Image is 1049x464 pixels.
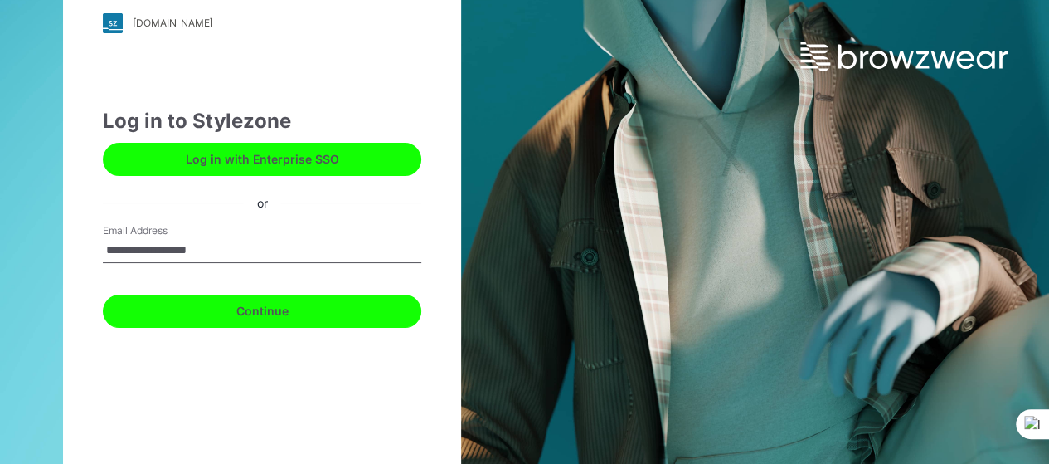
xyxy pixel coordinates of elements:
[103,13,421,33] a: [DOMAIN_NAME]
[103,223,219,238] label: Email Address
[800,42,1008,71] img: browzwear-logo.e42bd6dac1945053ebaf764b6aa21510.svg
[133,17,213,29] div: [DOMAIN_NAME]
[103,106,421,136] div: Log in to Stylezone
[103,143,421,176] button: Log in with Enterprise SSO
[103,295,421,328] button: Continue
[103,13,123,33] img: stylezone-logo.562084cfcfab977791bfbf7441f1a819.svg
[244,194,281,212] div: or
